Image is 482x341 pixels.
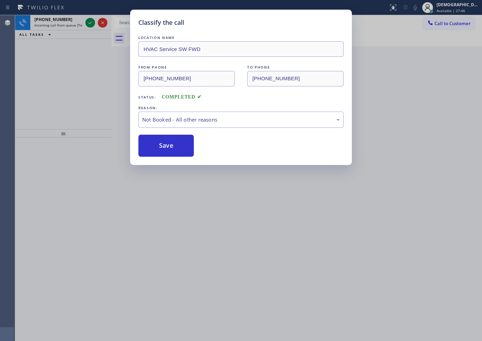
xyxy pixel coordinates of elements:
[138,95,156,100] span: Status:
[138,71,235,86] input: From phone
[138,64,235,71] div: FROM PHONE
[138,135,194,157] button: Save
[162,94,202,100] span: COMPLETED
[138,34,344,41] div: LOCATION NAME
[142,116,340,124] div: Not Booked - All other reasons
[247,71,344,86] input: To phone
[247,64,344,71] div: TO PHONE
[138,104,344,112] div: REASON:
[138,18,184,27] h5: Classify the call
